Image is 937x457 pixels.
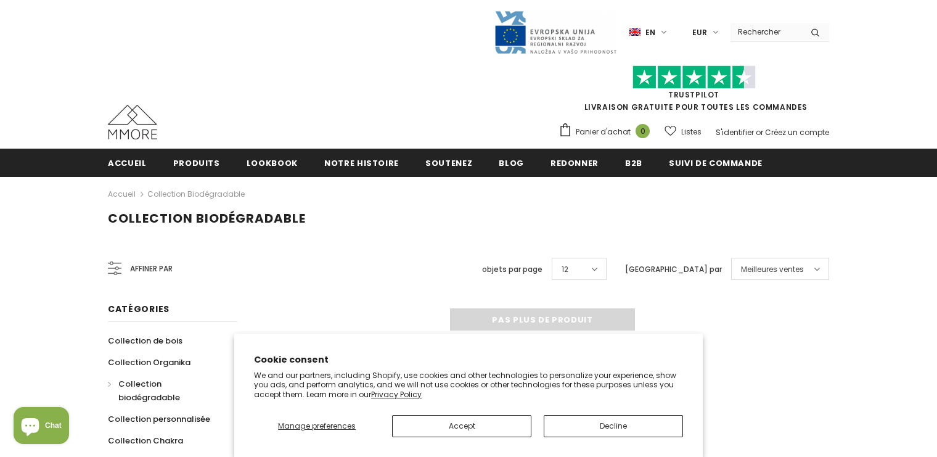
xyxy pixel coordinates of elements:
[730,23,801,41] input: Search Site
[576,126,631,138] span: Panier d'achat
[10,407,73,447] inbox-online-store-chat: Shopify online store chat
[562,263,568,276] span: 12
[108,105,157,139] img: Cas MMORE
[108,303,170,315] span: Catégories
[147,189,245,199] a: Collection biodégradable
[625,157,642,169] span: B2B
[559,71,829,112] span: LIVRAISON GRATUITE POUR TOUTES LES COMMANDES
[254,415,380,437] button: Manage preferences
[494,27,617,37] a: Javni Razpis
[636,124,650,138] span: 0
[108,373,224,408] a: Collection biodégradable
[108,356,190,368] span: Collection Organika
[130,262,173,276] span: Affiner par
[425,157,472,169] span: soutenez
[669,157,763,169] span: Suivi de commande
[392,415,531,437] button: Accept
[559,123,656,141] a: Panier d'achat 0
[499,149,524,176] a: Blog
[499,157,524,169] span: Blog
[494,10,617,55] img: Javni Razpis
[668,89,719,100] a: TrustPilot
[108,330,182,352] a: Collection de bois
[645,27,655,39] span: en
[550,157,599,169] span: Redonner
[108,352,190,373] a: Collection Organika
[108,157,147,169] span: Accueil
[108,430,183,451] a: Collection Chakra
[741,263,804,276] span: Meilleures ventes
[669,149,763,176] a: Suivi de commande
[482,263,542,276] label: objets par page
[632,65,756,89] img: Faites confiance aux étoiles pilotes
[247,149,298,176] a: Lookbook
[324,149,399,176] a: Notre histoire
[716,127,754,138] a: S'identifier
[108,413,210,425] span: Collection personnalisée
[544,415,683,437] button: Decline
[550,149,599,176] a: Redonner
[254,353,683,366] h2: Cookie consent
[254,371,683,400] p: We and our partners, including Shopify, use cookies and other technologies to personalize your ex...
[625,149,642,176] a: B2B
[681,126,702,138] span: Listes
[425,149,472,176] a: soutenez
[173,149,220,176] a: Produits
[108,408,210,430] a: Collection personnalisée
[108,335,182,347] span: Collection de bois
[371,389,422,400] a: Privacy Policy
[665,121,702,142] a: Listes
[692,27,707,39] span: EUR
[108,187,136,202] a: Accueil
[625,263,722,276] label: [GEOGRAPHIC_DATA] par
[765,127,829,138] a: Créez un compte
[247,157,298,169] span: Lookbook
[324,157,399,169] span: Notre histoire
[108,435,183,447] span: Collection Chakra
[108,149,147,176] a: Accueil
[108,210,306,227] span: Collection biodégradable
[173,157,220,169] span: Produits
[756,127,763,138] span: or
[278,421,356,431] span: Manage preferences
[629,27,640,38] img: i-lang-1.png
[118,378,180,403] span: Collection biodégradable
